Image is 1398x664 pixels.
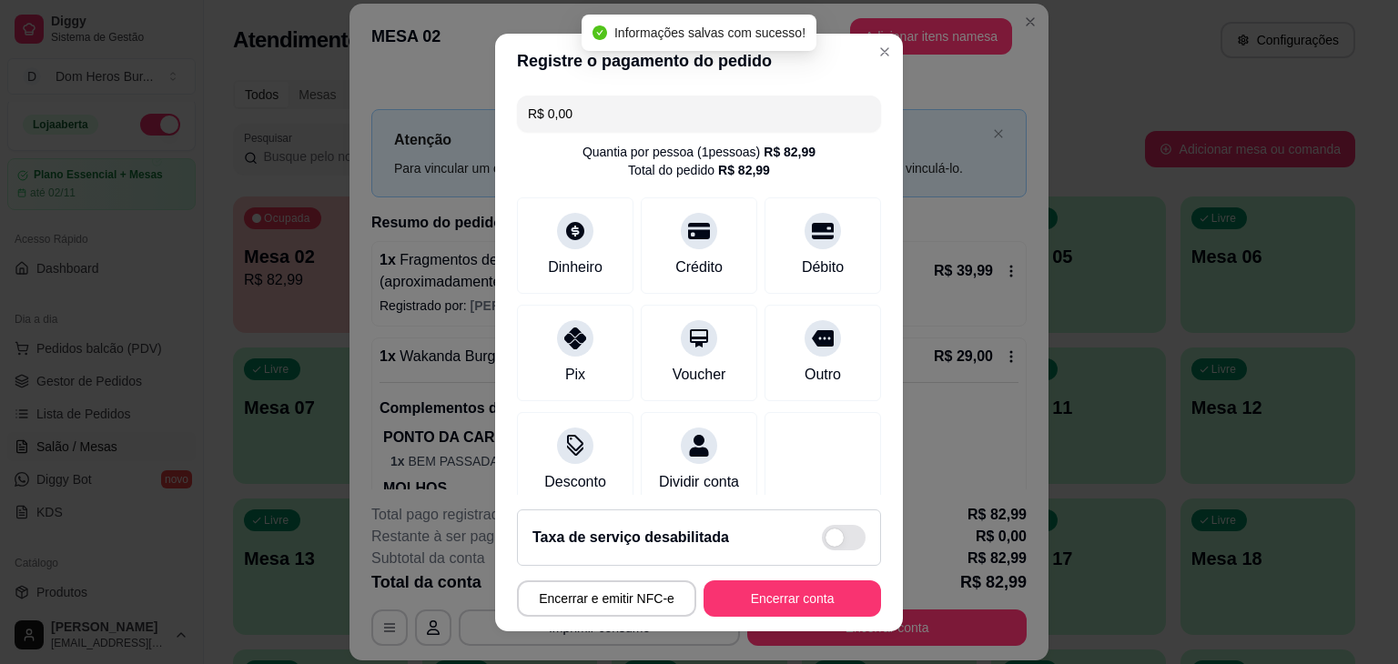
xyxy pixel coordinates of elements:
button: Encerrar e emitir NFC-e [517,580,696,617]
div: Voucher [673,364,726,386]
span: check-circle [593,25,607,40]
div: R$ 82,99 [718,161,770,179]
div: Débito [802,257,844,278]
div: Total do pedido [628,161,770,179]
div: R$ 82,99 [764,143,815,161]
div: Crédito [675,257,723,278]
div: Outro [805,364,841,386]
button: Close [870,37,899,66]
header: Registre o pagamento do pedido [495,34,903,88]
h2: Taxa de serviço desabilitada [532,527,729,548]
button: Encerrar conta [704,580,881,617]
div: Pix [565,364,585,386]
div: Quantia por pessoa ( 1 pessoas) [582,143,815,161]
div: Desconto [544,471,606,493]
div: Dividir conta [659,471,739,493]
input: Ex.: hambúrguer de cordeiro [528,96,870,132]
div: Dinheiro [548,257,603,278]
span: Informações salvas com sucesso! [614,25,805,40]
